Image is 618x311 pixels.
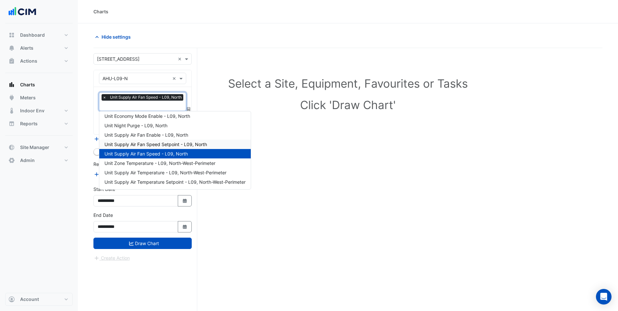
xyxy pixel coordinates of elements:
[20,32,45,38] span: Dashboard
[20,296,39,303] span: Account
[5,55,73,68] button: Actions
[5,141,73,154] button: Site Manager
[20,45,33,51] span: Alerts
[5,91,73,104] button: Meters
[8,144,15,151] app-icon: Site Manager
[104,160,215,166] span: Unit Zone Temperature - L09, North-West-Perimeter
[8,120,15,127] app-icon: Reports
[93,212,113,218] label: End Date
[8,5,37,18] img: Company Logo
[108,94,183,101] span: Unit Supply Air Fan Speed - L09, North
[93,238,192,249] button: Draw Chart
[104,113,190,119] span: Unit Economy Mode Enable - L09, North
[8,45,15,51] app-icon: Alerts
[5,154,73,167] button: Admin
[104,132,188,138] span: Unit Supply Air Fan Enable - L09, North
[93,8,108,15] div: Charts
[93,31,135,43] button: Hide settings
[104,179,246,185] span: Unit Supply Air Temperature Setpoint - L09, North-West-Perimeter
[102,33,131,40] span: Hide settings
[5,29,73,42] button: Dashboard
[108,77,588,90] h1: Select a Site, Equipment, Favourites or Tasks
[20,157,35,164] span: Admin
[104,151,188,156] span: Unit Supply Air Fan Speed - L09, North
[20,120,38,127] span: Reports
[5,42,73,55] button: Alerts
[93,135,133,143] button: Add Equipment
[182,198,188,204] fa-icon: Select Date
[5,293,73,306] button: Account
[93,170,142,178] button: Add Reference Line
[8,81,15,88] app-icon: Charts
[93,161,127,168] label: Reference Lines
[178,56,183,62] span: Clear
[8,157,15,164] app-icon: Admin
[99,111,251,189] div: Options List
[20,94,36,101] span: Meters
[93,186,115,193] label: Start Date
[182,224,188,230] fa-icon: Select Date
[596,289,612,305] div: Open Intercom Messenger
[104,123,167,128] span: Unit Night Purge - L09, North
[172,75,178,82] span: Clear
[5,78,73,91] button: Charts
[20,107,44,114] span: Indoor Env
[5,117,73,130] button: Reports
[102,94,107,101] span: ×
[93,255,130,260] app-escalated-ticket-create-button: Please draw the charts first
[20,81,35,88] span: Charts
[20,144,49,151] span: Site Manager
[186,106,192,112] span: Choose Function
[104,142,207,147] span: Unit Supply Air Fan Speed Setpoint - L09, North
[20,58,37,64] span: Actions
[104,170,226,175] span: Unit Supply Air Temperature - L09, North-West-Perimeter
[108,98,588,112] h1: Click 'Draw Chart'
[5,104,73,117] button: Indoor Env
[8,58,15,64] app-icon: Actions
[8,94,15,101] app-icon: Meters
[8,107,15,114] app-icon: Indoor Env
[8,32,15,38] app-icon: Dashboard
[104,189,235,194] span: Unit Chilled Water Valve Position - L09, North-West-Perimeter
